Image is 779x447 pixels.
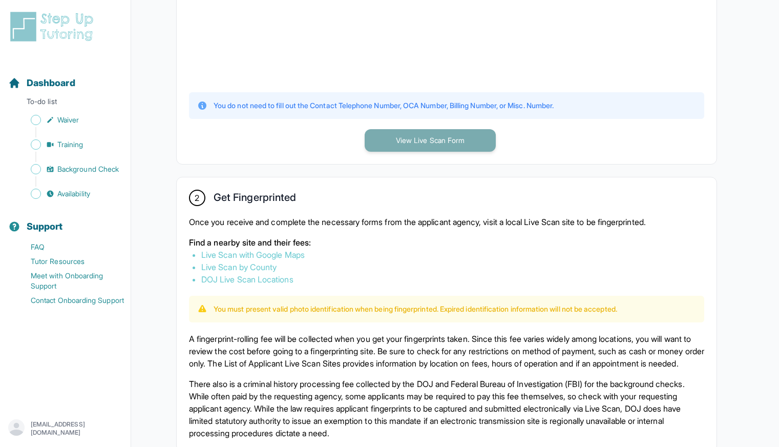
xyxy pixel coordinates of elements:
[189,216,704,228] p: Once you receive and complete the necessary forms from the applicant agency, visit a local Live S...
[365,129,496,152] button: View Live Scan Form
[195,192,199,204] span: 2
[57,164,119,174] span: Background Check
[189,378,704,439] p: There also is a criminal history processing fee collected by the DOJ and Federal Bureau of Invest...
[4,59,127,94] button: Dashboard
[4,96,127,111] p: To-do list
[27,219,63,234] span: Support
[8,269,131,293] a: Meet with Onboarding Support
[8,240,131,254] a: FAQ
[201,262,277,272] a: Live Scan by County
[214,304,617,314] p: You must present valid photo identification when being fingerprinted. Expired identification info...
[8,419,122,438] button: [EMAIL_ADDRESS][DOMAIN_NAME]
[214,191,296,208] h2: Get Fingerprinted
[57,139,83,150] span: Training
[214,100,554,111] p: You do not need to fill out the Contact Telephone Number, OCA Number, Billing Number, or Misc. Nu...
[189,236,704,249] p: Find a nearby site and their fees:
[57,115,79,125] span: Waiver
[31,420,122,437] p: [EMAIL_ADDRESS][DOMAIN_NAME]
[201,250,305,260] a: Live Scan with Google Maps
[189,333,704,370] p: A fingerprint-rolling fee will be collected when you get your fingerprints taken. Since this fee ...
[8,137,131,152] a: Training
[8,254,131,269] a: Tutor Resources
[8,293,131,308] a: Contact Onboarding Support
[365,135,496,145] a: View Live Scan Form
[4,203,127,238] button: Support
[201,274,293,285] a: DOJ Live Scan Locations
[8,10,99,43] img: logo
[8,162,131,176] a: Background Check
[27,76,75,90] span: Dashboard
[8,187,131,201] a: Availability
[8,113,131,127] a: Waiver
[57,189,90,199] span: Availability
[8,76,75,90] a: Dashboard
